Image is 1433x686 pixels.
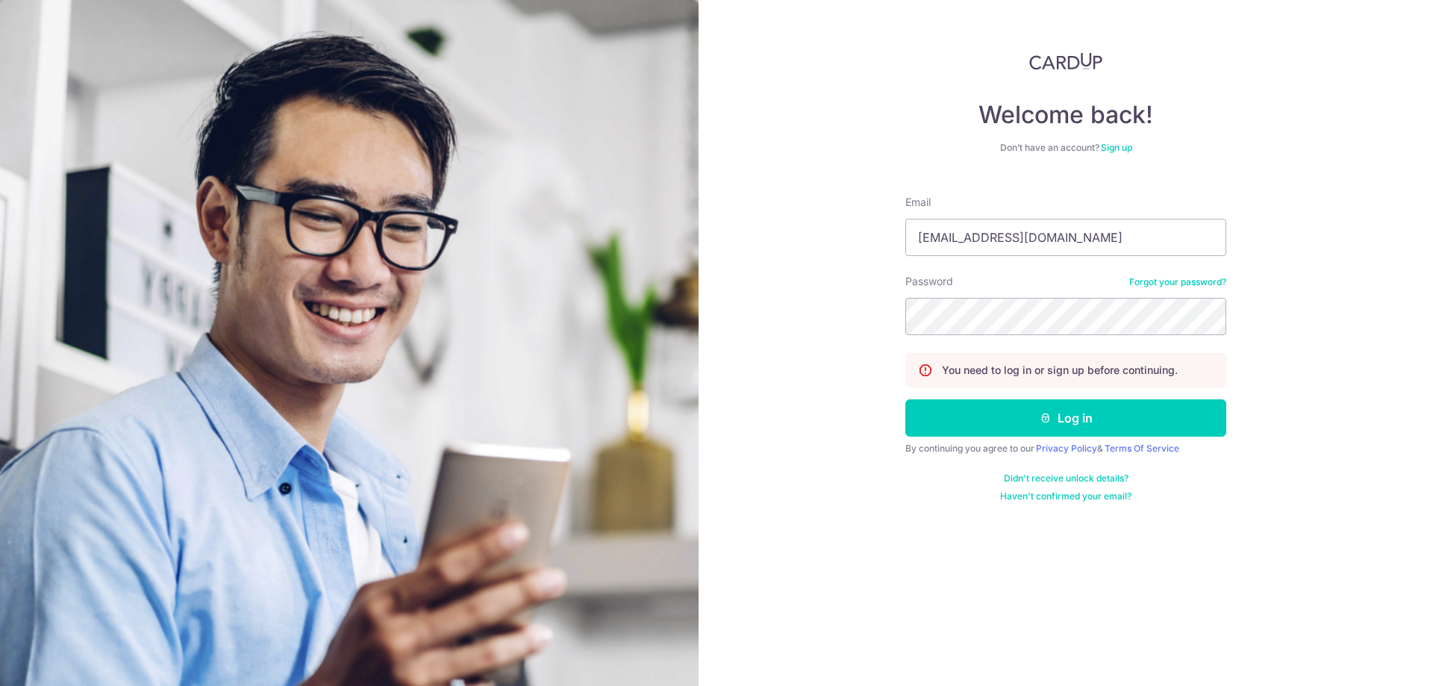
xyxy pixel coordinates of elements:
[1029,52,1102,70] img: CardUp Logo
[905,443,1226,455] div: By continuing you agree to our &
[905,399,1226,437] button: Log in
[1101,142,1132,153] a: Sign up
[1036,443,1097,454] a: Privacy Policy
[1105,443,1179,454] a: Terms Of Service
[1004,473,1128,484] a: Didn't receive unlock details?
[1000,490,1131,502] a: Haven't confirmed your email?
[942,363,1178,378] p: You need to log in or sign up before continuing.
[905,219,1226,256] input: Enter your Email
[905,142,1226,154] div: Don’t have an account?
[905,100,1226,130] h4: Welcome back!
[905,195,931,210] label: Email
[1129,276,1226,288] a: Forgot your password?
[905,274,953,289] label: Password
